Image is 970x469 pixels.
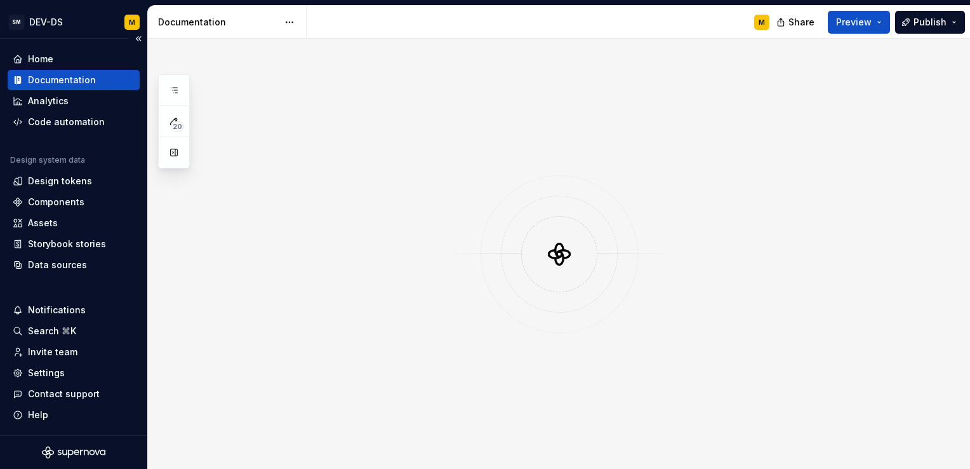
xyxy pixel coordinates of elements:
a: Design tokens [8,171,140,191]
div: M [759,17,765,27]
button: Help [8,405,140,425]
div: DEV-DS [29,16,63,29]
svg: Supernova Logo [42,446,105,459]
button: Contact support [8,384,140,404]
div: Analytics [28,95,69,107]
span: 20 [171,121,184,132]
button: SMDEV-DSM [3,8,145,36]
div: M [129,17,135,27]
div: Documentation [28,74,96,86]
button: Publish [895,11,965,34]
span: Publish [914,16,947,29]
div: Storybook stories [28,238,106,250]
a: Components [8,192,140,212]
div: Contact support [28,388,100,400]
button: Collapse sidebar [130,30,147,48]
div: Settings [28,367,65,379]
div: Data sources [28,259,87,271]
a: Documentation [8,70,140,90]
button: Share [770,11,823,34]
a: Settings [8,363,140,383]
a: Data sources [8,255,140,275]
div: Search ⌘K [28,325,76,337]
a: Home [8,49,140,69]
div: Notifications [28,304,86,316]
div: Design tokens [28,175,92,187]
button: Preview [828,11,890,34]
button: Notifications [8,300,140,320]
div: Design system data [10,155,85,165]
div: Documentation [158,16,278,29]
div: Help [28,409,48,421]
div: Code automation [28,116,105,128]
button: Search ⌘K [8,321,140,341]
a: Code automation [8,112,140,132]
div: Invite team [28,346,77,358]
a: Invite team [8,342,140,362]
div: Components [28,196,84,208]
span: Preview [836,16,872,29]
div: Assets [28,217,58,229]
a: Assets [8,213,140,233]
div: Home [28,53,53,65]
a: Analytics [8,91,140,111]
span: Share [788,16,814,29]
a: Storybook stories [8,234,140,254]
div: SM [9,15,24,30]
